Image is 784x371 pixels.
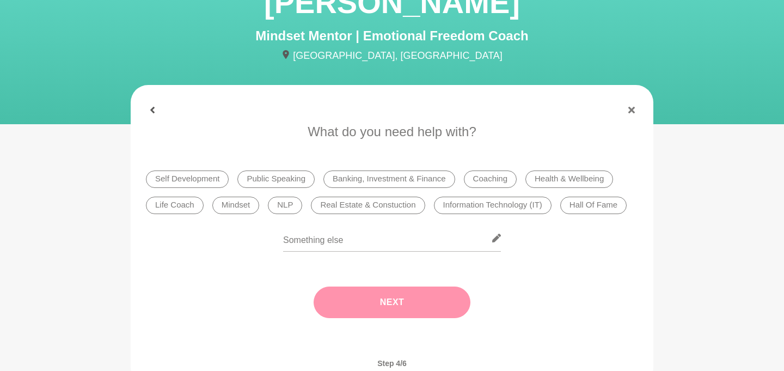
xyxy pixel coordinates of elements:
[146,122,638,142] p: What do you need help with?
[283,225,501,252] input: Something else
[131,48,653,63] p: [GEOGRAPHIC_DATA], [GEOGRAPHIC_DATA]
[131,28,653,44] h4: Mindset Mentor | Emotional Freedom Coach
